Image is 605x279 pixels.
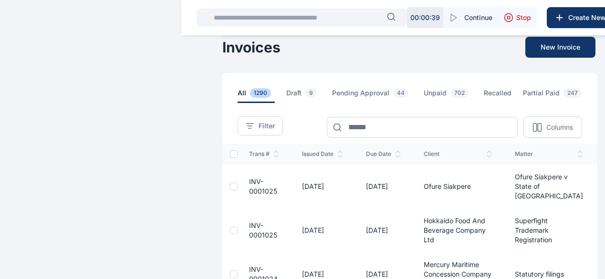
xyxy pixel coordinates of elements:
span: Pending Approval [332,88,412,103]
p: Columns [546,123,573,132]
td: [DATE] [291,208,355,252]
td: Ofure Siakpere v State of [GEOGRAPHIC_DATA] [503,165,595,208]
span: issued date [302,150,343,158]
span: Partial Paid [523,88,585,103]
span: All [238,88,275,103]
span: 9 [305,88,317,98]
a: Pending Approval44 [332,88,424,103]
a: INV-0001025 [249,221,277,239]
span: 44 [393,88,408,98]
span: 1290 [250,88,271,98]
button: Filter [238,116,283,135]
span: client [424,150,492,158]
td: [DATE] [291,165,355,208]
span: 702 [450,88,469,98]
td: [DATE] [355,165,412,208]
button: Continue [443,7,498,28]
a: Recalled [484,88,523,103]
button: New Invoice [525,37,595,58]
span: Continue [464,13,492,22]
span: Due Date [366,150,401,158]
button: Columns [523,116,582,138]
p: 00 : 00 : 39 [410,13,440,22]
span: Matter [515,150,583,158]
td: Superfight Trademark Registration [503,208,595,252]
a: All1290 [238,88,286,103]
a: INV-0001025 [249,177,277,195]
a: Unpaid702 [424,88,484,103]
a: Draft9 [286,88,332,103]
button: Stop [498,7,537,28]
td: Hokkaido Food And Beverage Company Ltd [412,208,503,252]
td: [DATE] [355,208,412,252]
a: Partial Paid247 [523,88,597,103]
h1: Invoices [222,39,281,56]
span: Unpaid [424,88,472,103]
span: Stop [516,13,531,22]
span: Draft [286,88,321,103]
span: 247 [563,88,582,98]
span: Trans # [249,150,279,158]
td: Ofure Siakpere [412,165,503,208]
span: Recalled [484,88,511,103]
span: Filter [259,121,275,131]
